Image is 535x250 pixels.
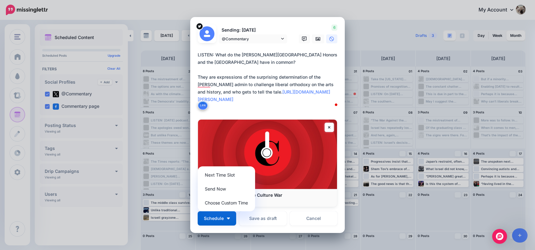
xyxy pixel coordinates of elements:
[198,166,255,211] div: Schedule
[239,211,287,226] button: Save as draft
[222,36,280,42] span: @Commentary
[227,217,230,219] img: arrow-down-white.png
[198,101,208,110] button: Link
[200,169,253,181] a: Next Time Slot
[331,24,337,31] span: 6
[198,51,340,103] div: LISTEN: What do the [PERSON_NAME][GEOGRAPHIC_DATA] Honors and the [GEOGRAPHIC_DATA] have in commo...
[219,34,287,43] a: @Commentary
[198,120,337,189] img: Cultural Honors and the Culture War
[198,51,340,111] textarea: To enrich screen reader interactions, please activate Accessibility in Grammarly extension settings
[204,198,331,204] p: [DOMAIN_NAME]
[204,216,224,221] span: Schedule
[290,211,337,226] a: Cancel
[492,229,507,244] div: Open Intercom Messenger
[200,26,214,41] img: user_default_image.png
[200,197,253,209] a: Choose Custom Time
[219,27,287,34] p: Sending: [DATE]
[198,211,236,226] button: Schedule
[200,183,253,195] a: Send Now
